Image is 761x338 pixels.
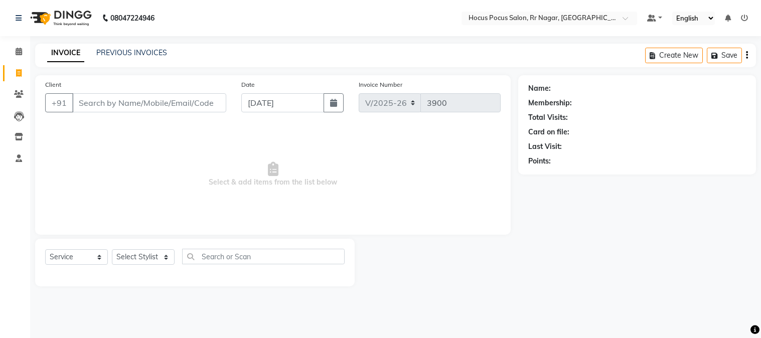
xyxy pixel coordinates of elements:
input: Search by Name/Mobile/Email/Code [72,93,226,112]
div: Points: [528,156,551,166]
input: Search or Scan [182,249,345,264]
div: Last Visit: [528,141,562,152]
a: INVOICE [47,44,84,62]
label: Invoice Number [359,80,402,89]
a: PREVIOUS INVOICES [96,48,167,57]
div: Total Visits: [528,112,568,123]
label: Date [241,80,255,89]
button: Create New [645,48,703,63]
button: Save [707,48,742,63]
img: logo [26,4,94,32]
label: Client [45,80,61,89]
div: Membership: [528,98,572,108]
button: +91 [45,93,73,112]
b: 08047224946 [110,4,155,32]
div: Card on file: [528,127,569,137]
span: Select & add items from the list below [45,124,501,225]
div: Name: [528,83,551,94]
